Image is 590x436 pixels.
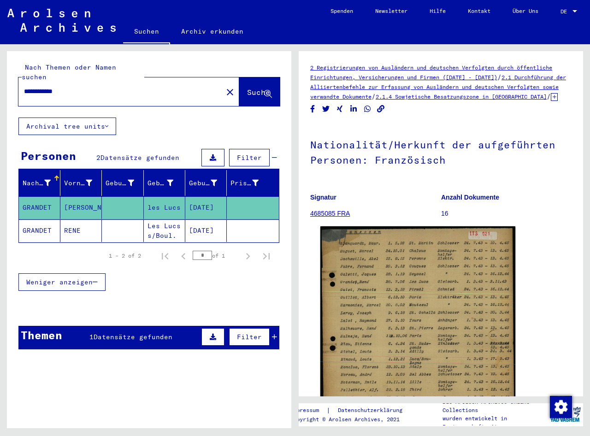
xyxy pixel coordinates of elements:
[247,88,270,97] span: Suche
[144,196,185,219] mat-cell: les Lucs
[22,63,116,81] mat-label: Nach Themen oder Namen suchen
[19,196,60,219] mat-cell: GRANDET
[239,77,280,106] button: Suche
[19,219,60,242] mat-cell: GRANDET
[60,170,102,196] mat-header-cell: Vorname
[349,103,359,115] button: Share on LinkedIn
[193,251,239,260] div: of 1
[363,103,372,115] button: Share on WhatsApp
[106,178,134,188] div: Geburtsname
[376,103,386,115] button: Copy link
[23,176,62,190] div: Nachname
[239,247,257,265] button: Next page
[230,176,270,190] div: Prisoner #
[237,153,262,162] span: Filter
[548,403,583,426] img: yv_logo.png
[19,170,60,196] mat-header-cell: Nachname
[550,396,572,418] img: Zustimmung ändern
[60,219,102,242] mat-cell: RENE
[227,170,279,196] mat-header-cell: Prisoner #
[144,219,185,242] mat-cell: Les Lucs s/Boul.
[94,333,172,341] span: Datensätze gefunden
[376,93,547,100] a: 2.1.4 Sowjetische Besatzungszone in [GEOGRAPHIC_DATA]
[290,406,326,415] a: Impressum
[310,210,350,217] a: 4685085 FRA
[144,170,185,196] mat-header-cell: Geburt‏
[156,247,174,265] button: First page
[21,327,62,343] div: Themen
[310,194,336,201] b: Signatur
[310,74,566,100] a: 2.1 Durchführung der Alliiertenbefehle zur Erfassung von Ausländern und deutschen Verfolgten sowi...
[106,176,145,190] div: Geburtsname
[310,64,552,81] a: 2 Registrierungen von Ausländern und deutschen Verfolgten durch öffentliche Einrichtungen, Versic...
[310,124,572,179] h1: Nationalität/Herkunft der aufgeführten Personen: Französisch
[189,176,229,190] div: Geburtsdatum
[147,178,173,188] div: Geburt‏
[237,333,262,341] span: Filter
[147,176,185,190] div: Geburt‏
[189,178,217,188] div: Geburtsdatum
[185,196,227,219] mat-cell: [DATE]
[547,92,551,100] span: /
[7,9,116,32] img: Arolsen_neg.svg
[185,219,227,242] mat-cell: [DATE]
[229,328,270,346] button: Filter
[64,176,104,190] div: Vorname
[230,178,259,188] div: Prisoner #
[229,149,270,166] button: Filter
[560,8,571,15] span: DE
[26,278,93,286] span: Weniger anzeigen
[102,170,143,196] mat-header-cell: Geburtsname
[497,73,501,81] span: /
[21,147,76,164] div: Personen
[123,20,170,44] a: Suchen
[335,103,345,115] button: Share on Xing
[100,153,179,162] span: Datensätze gefunden
[290,406,413,415] div: |
[60,196,102,219] mat-cell: [PERSON_NAME]
[170,20,254,42] a: Archiv erkunden
[441,209,572,218] p: 16
[64,178,92,188] div: Vorname
[257,247,276,265] button: Last page
[89,333,94,341] span: 1
[221,82,239,101] button: Clear
[290,415,413,424] p: Copyright © Arolsen Archives, 2021
[441,194,499,201] b: Anzahl Dokumente
[330,406,413,415] a: Datenschutzerklärung
[372,92,376,100] span: /
[23,178,51,188] div: Nachname
[174,247,193,265] button: Previous page
[321,103,331,115] button: Share on Twitter
[185,170,227,196] mat-header-cell: Geburtsdatum
[18,118,116,135] button: Archival tree units
[442,398,548,414] p: Die Arolsen Archives Online-Collections
[18,273,106,291] button: Weniger anzeigen
[320,226,515,431] img: 001.jpg
[224,87,236,98] mat-icon: close
[96,153,100,162] span: 2
[109,252,141,260] div: 1 – 2 of 2
[442,414,548,431] p: wurden entwickelt in Partnerschaft mit
[308,103,318,115] button: Share on Facebook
